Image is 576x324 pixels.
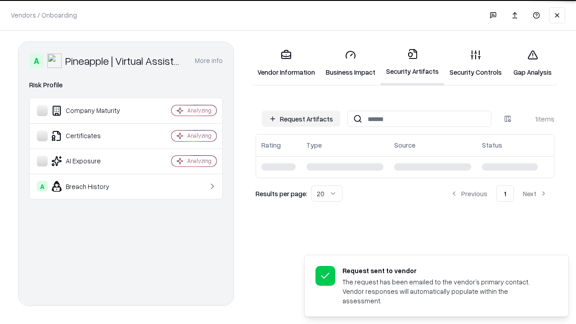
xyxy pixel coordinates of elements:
div: The request has been emailed to the vendor’s primary contact. Vendor responses will automatically... [342,277,547,306]
a: Gap Analysis [507,42,558,84]
div: Request sent to vendor [342,266,547,275]
button: 1 [496,185,514,202]
div: Certificates [37,130,144,141]
a: Business Impact [320,42,381,84]
div: AI Exposure [37,156,144,166]
div: A [37,181,48,192]
div: Status [482,140,502,150]
button: More info [195,53,223,69]
p: Vendors / Onboarding [11,10,77,20]
a: Security Controls [444,42,507,84]
div: Analyzing [187,132,211,139]
div: Risk Profile [29,80,223,90]
div: Pineapple | Virtual Assistant Agency [65,54,184,68]
div: Breach History [37,181,144,192]
div: Analyzing [187,107,211,114]
div: A [29,54,44,68]
div: Source [394,140,415,150]
a: Security Artifacts [381,41,444,85]
div: Analyzing [187,157,211,165]
nav: pagination [443,185,554,202]
img: Pineapple | Virtual Assistant Agency [47,54,62,68]
button: Request Artifacts [262,111,340,127]
p: Results per page: [256,189,307,198]
div: Rating [261,140,281,150]
div: Company Maturity [37,105,144,116]
div: 1 items [518,114,554,124]
a: Vendor Information [252,42,320,84]
div: Type [306,140,322,150]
